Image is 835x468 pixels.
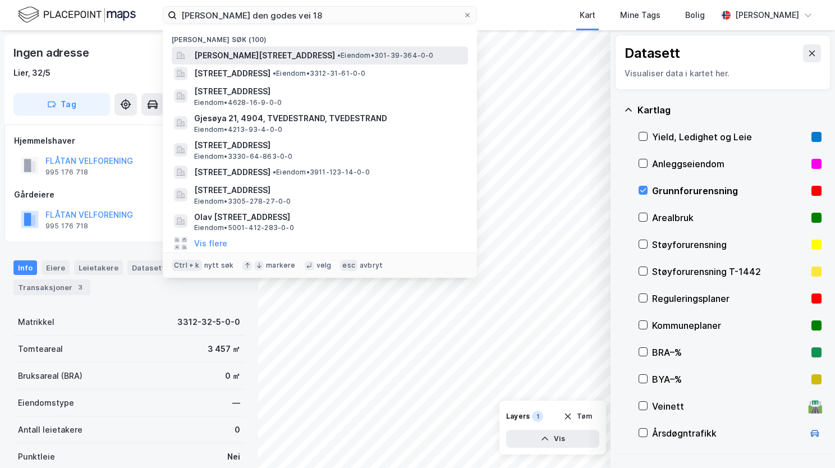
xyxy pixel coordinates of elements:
[808,399,823,414] div: 🛣️
[194,210,464,224] span: Olav [STREET_ADDRESS]
[172,260,202,271] div: Ctrl + k
[45,168,88,177] div: 995 176 718
[14,188,244,201] div: Gårdeiere
[580,8,595,22] div: Kart
[652,292,807,305] div: Reguleringsplaner
[506,430,599,448] button: Vis
[652,157,807,171] div: Anleggseiendom
[273,168,276,176] span: •
[340,260,357,271] div: esc
[652,211,807,224] div: Arealbruk
[652,265,807,278] div: Støyforurensning T-1442
[266,261,295,270] div: markere
[337,51,434,60] span: Eiendom • 301-39-364-0-0
[13,260,37,275] div: Info
[194,152,293,161] span: Eiendom • 3330-64-863-0-0
[556,407,599,425] button: Tøm
[204,261,234,270] div: nytt søk
[194,183,464,197] span: [STREET_ADDRESS]
[14,134,244,148] div: Hjemmelshaver
[225,369,240,383] div: 0 ㎡
[194,112,464,125] span: Gjesøya 21, 4904, TVEDESTRAND, TVEDESTRAND
[18,5,136,25] img: logo.f888ab2527a4732fd821a326f86c7f29.svg
[685,8,705,22] div: Bolig
[18,315,54,329] div: Matrikkel
[532,411,543,422] div: 1
[194,98,282,107] span: Eiendom • 4628-16-9-0-0
[42,260,70,275] div: Eiere
[194,223,294,232] span: Eiendom • 5001-412-283-0-0
[177,315,240,329] div: 3312-32-5-0-0
[194,67,270,80] span: [STREET_ADDRESS]
[194,49,335,62] span: [PERSON_NAME][STREET_ADDRESS]
[177,7,463,24] input: Søk på adresse, matrikkel, gårdeiere, leietakere eller personer
[337,51,341,59] span: •
[13,279,90,295] div: Transaksjoner
[779,414,835,468] iframe: Chat Widget
[273,69,366,78] span: Eiendom • 3312-31-61-0-0
[194,197,291,206] span: Eiendom • 3305-278-27-0-0
[652,319,807,332] div: Kommuneplaner
[316,261,332,270] div: velg
[652,400,804,413] div: Veinett
[652,238,807,251] div: Støyforurensning
[652,130,807,144] div: Yield, Ledighet og Leie
[625,44,680,62] div: Datasett
[45,222,88,231] div: 995 176 718
[194,139,464,152] span: [STREET_ADDRESS]
[18,423,82,437] div: Antall leietakere
[18,342,63,356] div: Tomteareal
[194,237,227,250] button: Vis flere
[127,260,169,275] div: Datasett
[13,93,110,116] button: Tag
[194,125,282,134] span: Eiendom • 4213-93-4-0-0
[163,26,477,47] div: [PERSON_NAME] søk (100)
[735,8,799,22] div: [PERSON_NAME]
[652,184,807,198] div: Grunnforurensning
[652,373,807,386] div: BYA–%
[13,44,91,62] div: Ingen adresse
[273,69,276,77] span: •
[18,369,82,383] div: Bruksareal (BRA)
[652,426,804,440] div: Årsdøgntrafikk
[637,103,822,117] div: Kartlag
[75,282,86,293] div: 3
[506,412,530,421] div: Layers
[194,166,270,179] span: [STREET_ADDRESS]
[360,261,383,270] div: avbryt
[194,85,464,98] span: [STREET_ADDRESS]
[232,396,240,410] div: —
[18,450,55,464] div: Punktleie
[13,66,51,80] div: Lier, 32/5
[227,450,240,464] div: Nei
[625,67,821,80] div: Visualiser data i kartet her.
[18,396,74,410] div: Eiendomstype
[652,346,807,359] div: BRA–%
[208,342,240,356] div: 3 457 ㎡
[235,423,240,437] div: 0
[620,8,660,22] div: Mine Tags
[74,260,123,275] div: Leietakere
[273,168,370,177] span: Eiendom • 3911-123-14-0-0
